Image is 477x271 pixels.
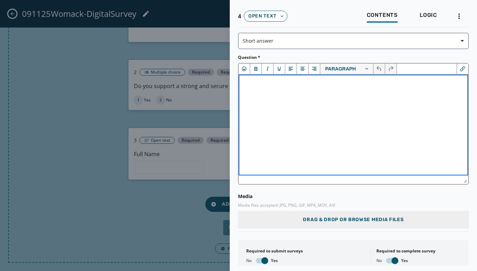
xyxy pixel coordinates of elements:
button: Underline [274,64,285,74]
iframe: Rich Text Area [239,75,468,175]
div: Press the Up and Down arrow keys to resize the editor. [464,177,467,183]
span: Drag & Drop or browse media files [303,216,404,223]
span: No [376,258,382,263]
button: Redo [385,64,397,74]
button: Block Paragraph [320,64,374,74]
button: Align left [285,64,297,74]
span: Short answer [243,37,464,44]
button: Bold [250,64,262,74]
span: Yes [401,258,408,263]
span: Paragraph [325,66,356,72]
button: Align right [309,64,320,74]
button: Italic [262,64,274,74]
span: Logic [420,12,437,19]
div: Question * [238,55,469,60]
span: Open text [248,13,276,20]
label: Required to complete survey [376,248,435,254]
label: Required to submit surveys [246,248,303,254]
span: No [246,258,252,263]
button: Align center [297,64,309,74]
body: Rich Text Area [5,6,224,13]
span: Media files accepted: JPG, PNG, GIF, MP4, MOV, AVI [238,203,469,208]
div: Media [238,193,469,200]
button: Undo [374,64,385,74]
button: Insert/edit link [456,64,468,74]
button: Emojis [239,64,250,74]
span: Yes [271,258,278,263]
span: 4 [238,12,241,20]
span: Contents [367,12,398,19]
